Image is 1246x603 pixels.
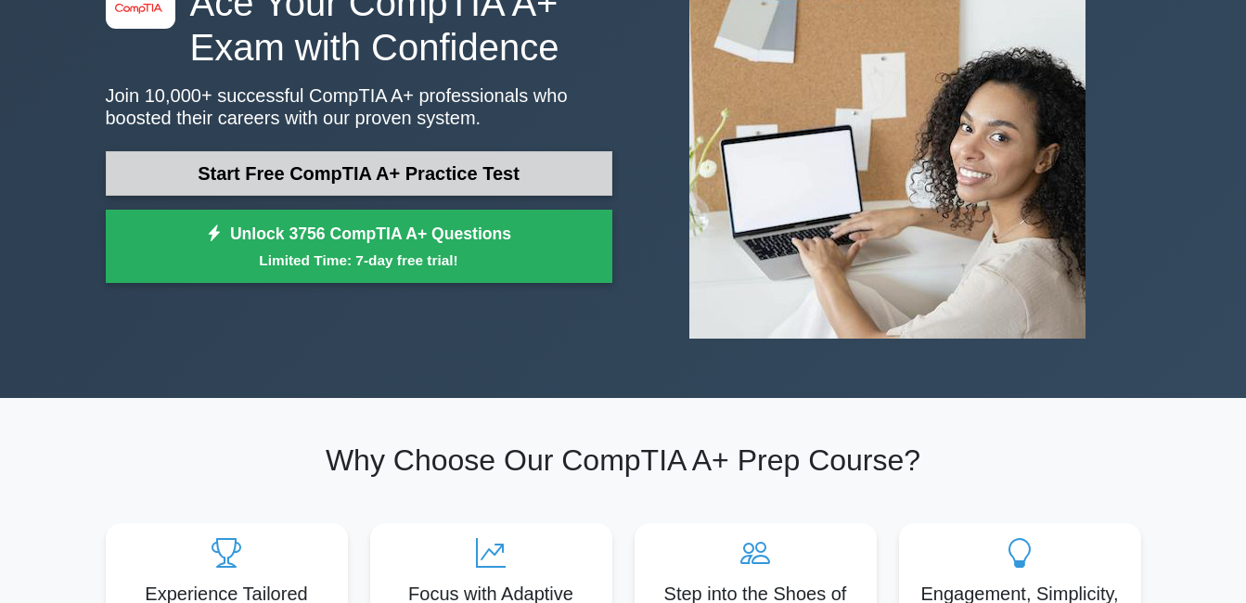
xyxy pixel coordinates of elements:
a: Unlock 3756 CompTIA A+ QuestionsLimited Time: 7-day free trial! [106,210,612,284]
small: Limited Time: 7-day free trial! [129,250,589,271]
a: Start Free CompTIA A+ Practice Test [106,151,612,196]
p: Join 10,000+ successful CompTIA A+ professionals who boosted their careers with our proven system. [106,84,612,129]
h2: Why Choose Our CompTIA A+ Prep Course? [106,443,1141,478]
